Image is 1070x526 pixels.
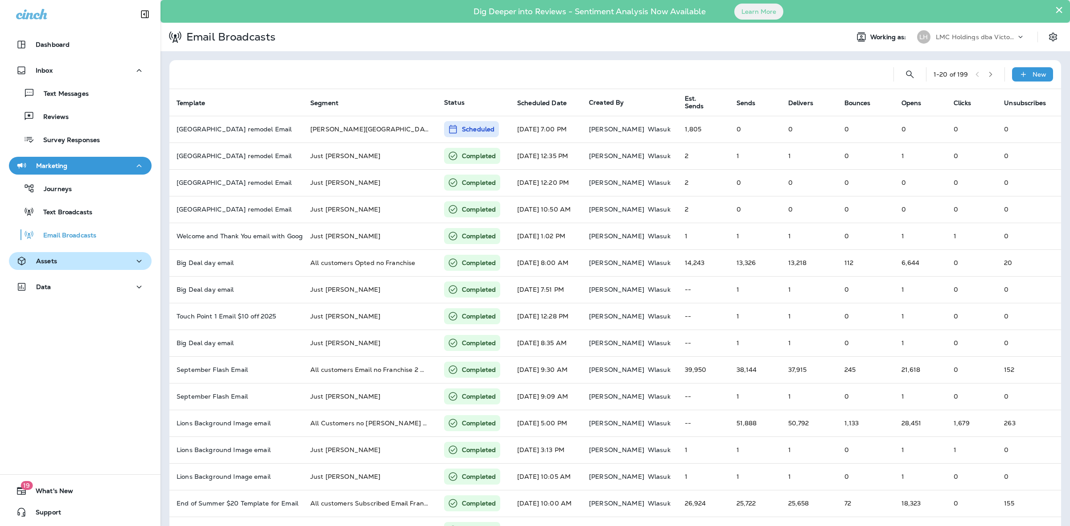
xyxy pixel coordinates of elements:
[678,410,729,436] td: --
[729,383,781,410] td: 1
[678,223,729,249] td: 1
[837,196,894,223] td: 0
[310,99,350,107] span: Segment
[781,196,837,223] td: 0
[589,179,644,186] p: [PERSON_NAME]
[589,366,644,373] p: [PERSON_NAME]
[462,499,496,508] p: Completed
[9,84,152,102] button: Text Messages
[9,107,152,126] button: Reviews
[901,392,904,400] span: Open rate:100% (Opens/Sends)
[462,419,496,428] p: Completed
[177,179,296,186] p: North Campus remodel Email
[678,276,729,303] td: --
[648,232,671,240] p: Wlasuk
[678,249,729,276] td: 14,243
[310,179,381,187] span: Just Rob
[837,330,894,356] td: 0
[729,276,781,303] td: 1
[177,393,296,400] p: September Flash Email
[954,99,971,107] span: Clicks
[934,71,968,78] div: 1 - 20 of 199
[901,285,904,294] span: Open rate:100% (Opens/Sends)
[177,366,296,373] p: September Flash Email
[462,365,496,374] p: Completed
[844,99,871,107] span: Bounces
[648,179,671,186] p: Wlasuk
[954,205,958,213] span: 0
[462,205,496,214] p: Completed
[310,499,481,507] span: All customers Subscribed Email Franchise visit 2 month
[510,490,582,517] td: [DATE] 10:00 AM
[9,130,152,149] button: Survey Responses
[678,463,729,490] td: 1
[310,392,381,400] span: Just Rob
[36,257,57,265] p: Assets
[448,10,732,13] p: Dig Deeper into Reviews - Sentiment Analysis Now Available
[901,99,922,107] span: Opens
[9,278,152,296] button: Data
[901,232,904,240] span: Open rate:100% (Opens/Sends)
[837,276,894,303] td: 0
[781,169,837,196] td: 0
[34,208,92,217] p: Text Broadcasts
[901,339,904,347] span: Open rate:100% (Opens/Sends)
[781,463,837,490] td: 1
[734,4,783,20] button: Learn More
[177,286,296,293] p: Big Deal day email
[589,259,644,266] p: [PERSON_NAME]
[781,383,837,410] td: 1
[901,179,906,187] span: 0
[310,419,491,427] span: All Customers no Florence Payson or Euclid or franchises
[648,339,671,347] p: Wlasuk
[781,276,837,303] td: 1
[177,99,217,107] span: Template
[589,152,644,159] p: [PERSON_NAME]
[837,356,894,383] td: 245
[901,205,906,213] span: 0
[132,5,157,23] button: Collapse Sidebar
[310,285,381,294] span: Just Rob
[9,482,152,500] button: 19What's New
[510,276,582,303] td: [DATE] 7:51 PM
[517,99,567,107] span: Scheduled Date
[954,99,983,107] span: Clicks
[462,338,496,347] p: Completed
[310,339,381,347] span: Just Rob
[510,169,582,196] td: [DATE] 12:20 PM
[729,410,781,436] td: 51,888
[997,330,1061,356] td: 0
[954,473,958,481] span: 0
[729,463,781,490] td: 1
[678,356,729,383] td: 39,950
[9,61,152,79] button: Inbox
[9,503,152,521] button: Support
[310,152,381,160] span: Just Rob
[997,436,1061,463] td: 0
[901,312,904,320] span: Open rate:100% (Opens/Sends)
[685,95,714,110] span: Est. Sends
[35,90,89,98] p: Text Messages
[177,313,296,320] p: Touch Point 1 Email $10 off 2025
[648,420,671,427] p: Wlasuk
[177,126,296,133] p: North Campus remodel Email
[837,490,894,517] td: 72
[510,356,582,383] td: [DATE] 9:30 AM
[997,249,1061,276] td: 20
[837,116,894,143] td: 0
[517,99,578,107] span: Scheduled Date
[589,232,644,240] p: [PERSON_NAME]
[589,446,644,453] p: [PERSON_NAME]
[648,152,671,159] p: Wlasuk
[462,285,496,294] p: Completed
[997,490,1061,517] td: 155
[34,113,69,122] p: Reviews
[901,65,919,83] button: Search Email Broadcasts
[1004,99,1058,107] span: Unsubscribes
[177,473,296,480] p: Lions Background Image email
[997,116,1061,143] td: 0
[837,143,894,169] td: 0
[737,99,767,107] span: Sends
[954,366,958,374] span: 0
[729,196,781,223] td: 0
